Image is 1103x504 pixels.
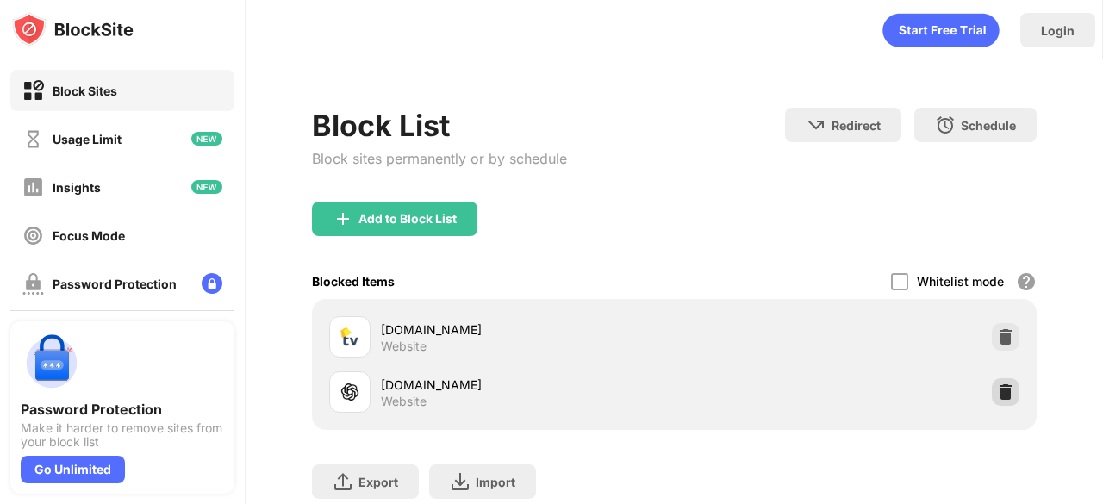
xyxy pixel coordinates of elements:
div: [DOMAIN_NAME] [381,320,675,339]
div: Website [381,339,427,354]
div: Login [1041,23,1075,38]
div: Website [381,394,427,409]
img: favicons [340,327,360,347]
img: focus-off.svg [22,225,44,246]
div: animation [882,13,1000,47]
div: Schedule [961,118,1016,133]
div: Usage Limit [53,132,122,146]
img: push-password-protection.svg [21,332,83,394]
img: new-icon.svg [191,132,222,146]
div: Focus Mode [53,228,125,243]
img: new-icon.svg [191,180,222,194]
div: Blocked Items [312,274,395,289]
div: Export [358,475,398,489]
div: [DOMAIN_NAME] [381,376,675,394]
img: logo-blocksite.svg [12,12,134,47]
div: Redirect [832,118,881,133]
img: block-on.svg [22,80,44,102]
div: Add to Block List [358,212,457,226]
div: Insights [53,180,101,195]
div: Password Protection [53,277,177,291]
img: password-protection-off.svg [22,273,44,295]
div: Block List [312,108,567,143]
div: Block Sites [53,84,117,98]
div: Import [476,475,515,489]
div: Go Unlimited [21,456,125,483]
img: favicons [340,382,360,402]
div: Block sites permanently or by schedule [312,150,567,167]
div: Make it harder to remove sites from your block list [21,421,224,449]
img: lock-menu.svg [202,273,222,294]
div: Whitelist mode [917,274,1004,289]
img: time-usage-off.svg [22,128,44,150]
div: Password Protection [21,401,224,418]
img: insights-off.svg [22,177,44,198]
